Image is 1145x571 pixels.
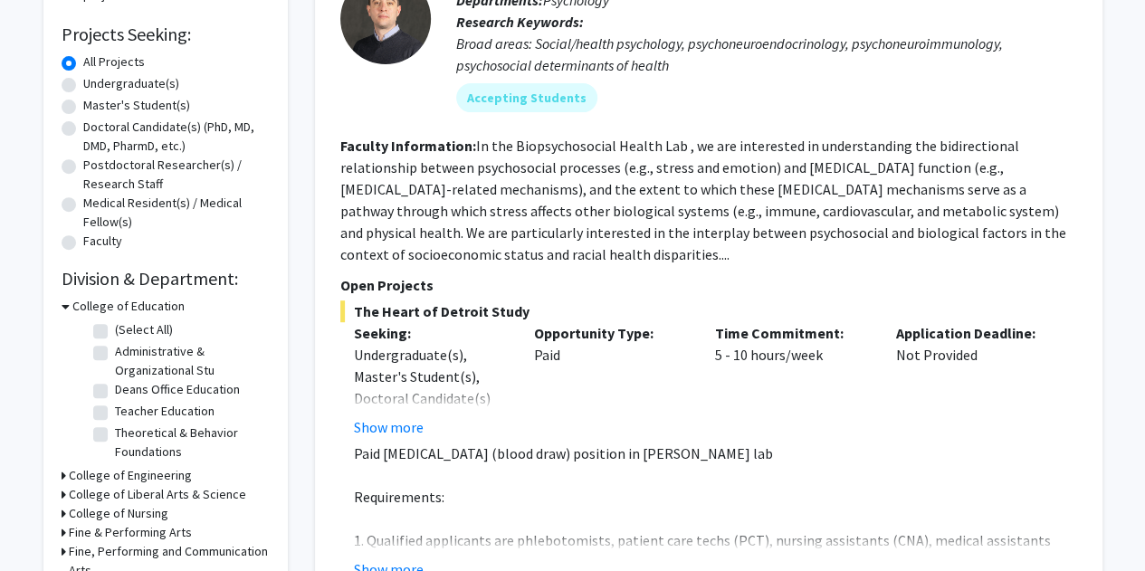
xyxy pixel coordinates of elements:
h2: Projects Seeking: [62,24,270,45]
p: Seeking: [354,322,508,344]
label: Deans Office Education [115,380,240,399]
label: Doctoral Candidate(s) (PhD, MD, DMD, PharmD, etc.) [83,118,270,156]
p: Opportunity Type: [534,322,688,344]
button: Show more [354,416,424,438]
h3: College of Education [72,297,185,316]
b: Research Keywords: [456,13,584,31]
label: Master's Student(s) [83,96,190,115]
span: Paid [MEDICAL_DATA] (blood draw) position in [PERSON_NAME] lab [354,444,773,462]
label: Teacher Education [115,402,215,421]
iframe: Chat [14,490,77,557]
label: (Select All) [115,320,173,339]
label: Administrative & Organizational Stu [115,342,265,380]
h3: Fine & Performing Arts [69,523,192,542]
div: Undergraduate(s), Master's Student(s), Doctoral Candidate(s) (PhD, MD, DMD, PharmD, etc.) [354,344,508,452]
fg-read-more: In the Biopsychosocial Health Lab , we are interested in understanding the bidirectional relation... [340,137,1066,263]
div: Not Provided [883,322,1064,438]
div: 5 - 10 hours/week [701,322,883,438]
div: Paid [520,322,701,438]
b: Faculty Information: [340,137,476,155]
label: Postdoctoral Researcher(s) / Research Staff [83,156,270,194]
p: Time Commitment: [715,322,869,344]
span: Requirements: [354,488,444,506]
h3: College of Engineering [69,466,192,485]
label: Theoretical & Behavior Foundations [115,423,265,462]
h3: College of Liberal Arts & Science [69,485,246,504]
p: Application Deadline: [896,322,1050,344]
span: The Heart of Detroit Study [340,300,1077,322]
h2: Division & Department: [62,268,270,290]
label: Undergraduate(s) [83,74,179,93]
mat-chip: Accepting Students [456,83,597,112]
label: Faculty [83,232,122,251]
div: Broad areas: Social/health psychology, psychoneuroendocrinology, psychoneuroimmunology, psychosoc... [456,33,1077,76]
label: Medical Resident(s) / Medical Fellow(s) [83,194,270,232]
h3: College of Nursing [69,504,168,523]
label: All Projects [83,52,145,71]
span: 1. Qualified applicants are phlebotomists, patient care techs (PCT), nursing assistants (CNA), me... [354,531,1051,571]
p: Open Projects [340,274,1077,296]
